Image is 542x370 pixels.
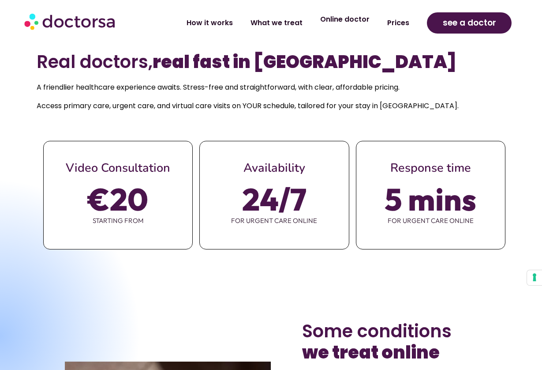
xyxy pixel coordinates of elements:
[427,12,512,34] a: see a doctor
[527,270,542,285] button: Your consent preferences for tracking technologies
[242,13,311,33] a: What we treat
[37,82,400,92] span: A friendlier healthcare experience awaits. Stress-free and straightforward, with clear, affordabl...
[37,51,505,72] h2: Real doctors,
[66,160,170,176] span: Video Consultation
[146,13,418,33] nav: Menu
[37,101,459,111] span: Access primary care, urgent care, and virtual care visits on YOUR schedule, tailored for your sta...
[178,13,242,33] a: How it works
[302,340,440,365] b: we treat online
[378,13,418,33] a: Prices
[443,16,496,30] span: see a doctor
[200,211,348,230] span: for urgent care online
[390,160,471,176] span: Response time
[385,187,476,211] span: 5 mins
[302,321,477,363] h2: Some conditions
[242,187,307,211] span: 24/7
[153,49,456,74] b: real fast in [GEOGRAPHIC_DATA]
[88,187,148,211] span: €20
[311,9,378,30] a: Online doctor
[356,211,505,230] span: for urgent care online
[44,211,192,230] span: starting from
[243,160,305,176] span: Availability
